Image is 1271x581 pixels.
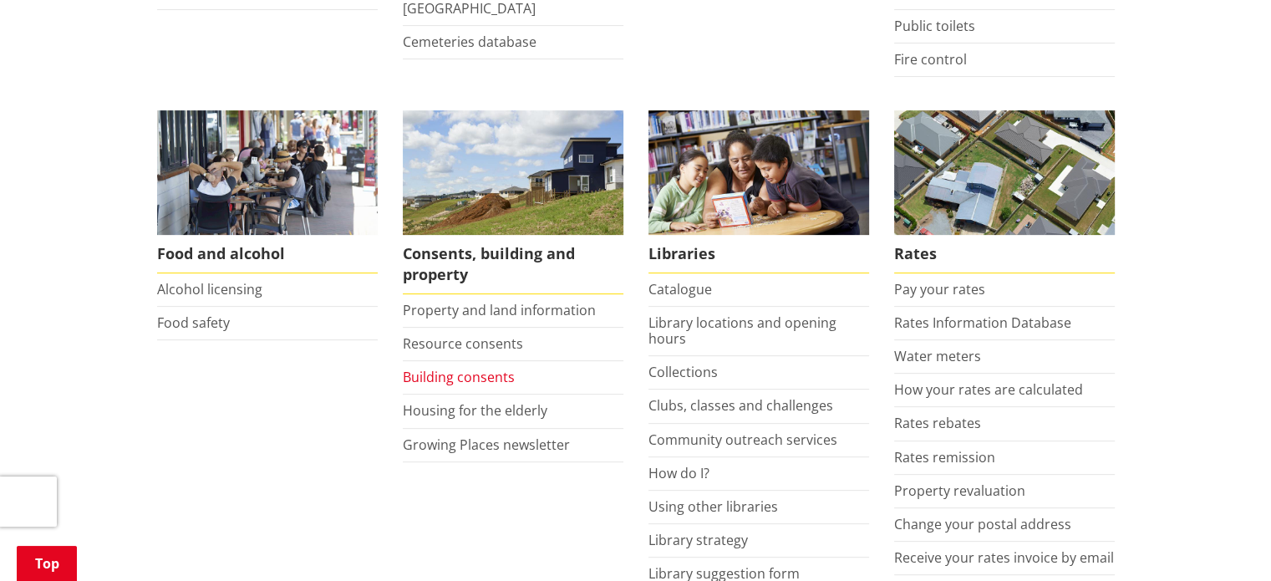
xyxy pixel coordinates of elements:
a: Public toilets [894,17,975,35]
span: Consents, building and property [403,235,623,294]
img: Land and property thumbnail [403,110,623,235]
img: Rates-thumbnail [894,110,1115,235]
a: Growing Places newsletter [403,436,570,454]
a: Collections [648,363,718,381]
a: Library strategy [648,531,748,549]
a: Clubs, classes and challenges [648,396,833,415]
a: Fire control [894,50,967,69]
a: New Pokeno housing development Consents, building and property [403,110,623,294]
span: Food and alcohol [157,235,378,273]
a: Alcohol licensing [157,280,262,298]
span: Rates [894,235,1115,273]
a: Resource consents [403,334,523,353]
a: Library locations and opening hours [648,313,836,348]
a: Pay your rates online Rates [894,110,1115,273]
a: Property and land information [403,301,596,319]
a: Community outreach services [648,431,837,449]
a: Catalogue [648,280,712,298]
a: Rates remission [894,448,995,466]
a: Rates Information Database [894,313,1071,332]
a: Change your postal address [894,515,1071,533]
a: Food safety [157,313,230,332]
a: How do I? [648,464,709,482]
a: How your rates are calculated [894,380,1083,399]
img: Waikato District Council libraries [648,110,869,235]
a: Library membership is free to everyone who lives in the Waikato district. Libraries [648,110,869,273]
a: Cemeteries database [403,33,536,51]
a: Property revaluation [894,482,1025,500]
a: Building consents [403,368,515,386]
a: Housing for the elderly [403,401,547,420]
a: Receive your rates invoice by email [894,548,1114,567]
a: Top [17,546,77,581]
a: Water meters [894,347,981,365]
a: Food and Alcohol in the Waikato Food and alcohol [157,110,378,273]
a: Using other libraries [648,497,778,516]
span: Libraries [648,235,869,273]
a: Rates rebates [894,414,981,432]
iframe: Messenger Launcher [1194,511,1254,571]
img: Food and Alcohol in the Waikato [157,110,378,235]
a: Pay your rates [894,280,985,298]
